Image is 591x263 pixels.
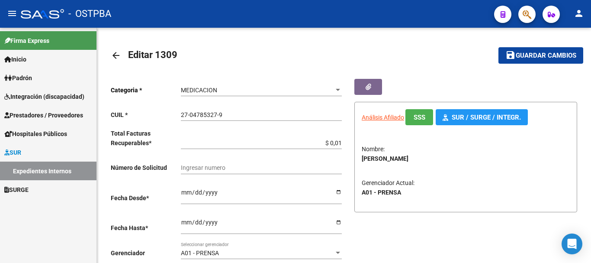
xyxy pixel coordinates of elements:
[111,85,181,95] p: Categoria *
[4,92,84,101] span: Integración (discapacidad)
[111,110,181,120] p: CUIL *
[405,109,433,125] button: SSS
[111,193,181,203] p: Fecha Desde
[4,185,29,195] span: SURGE
[414,114,425,121] span: SSS
[362,144,570,173] p: Nombre:
[574,8,584,19] mat-icon: person
[362,189,401,196] strong: A01 - PRENSA
[111,129,181,148] p: Total Facturas Recuperables
[362,114,404,121] span: Análisis Afiliado
[111,163,181,172] p: Número de Solicitud
[362,178,570,207] p: Gerenciador Actual:
[68,4,111,23] span: - OSTPBA
[516,52,576,60] span: Guardar cambios
[111,248,181,258] p: Gerenciador
[562,234,582,254] div: Open Intercom Messenger
[498,47,583,63] button: Guardar cambios
[111,223,181,233] p: Fecha Hasta
[128,49,177,60] span: Editar 1309
[4,55,26,64] span: Inicio
[7,8,17,19] mat-icon: menu
[4,36,49,45] span: Firma Express
[452,114,521,121] span: SUR / SURGE / INTEGR.
[111,50,121,61] mat-icon: arrow_back
[181,87,217,94] span: MEDICACION
[4,73,32,83] span: Padrón
[362,155,408,162] strong: [PERSON_NAME]
[4,110,83,120] span: Prestadores / Proveedores
[181,250,219,257] span: A01 - PRENSA
[4,129,67,139] span: Hospitales Públicos
[505,50,516,60] mat-icon: save
[436,109,528,125] button: SUR / SURGE / INTEGR.
[4,148,21,157] span: SUR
